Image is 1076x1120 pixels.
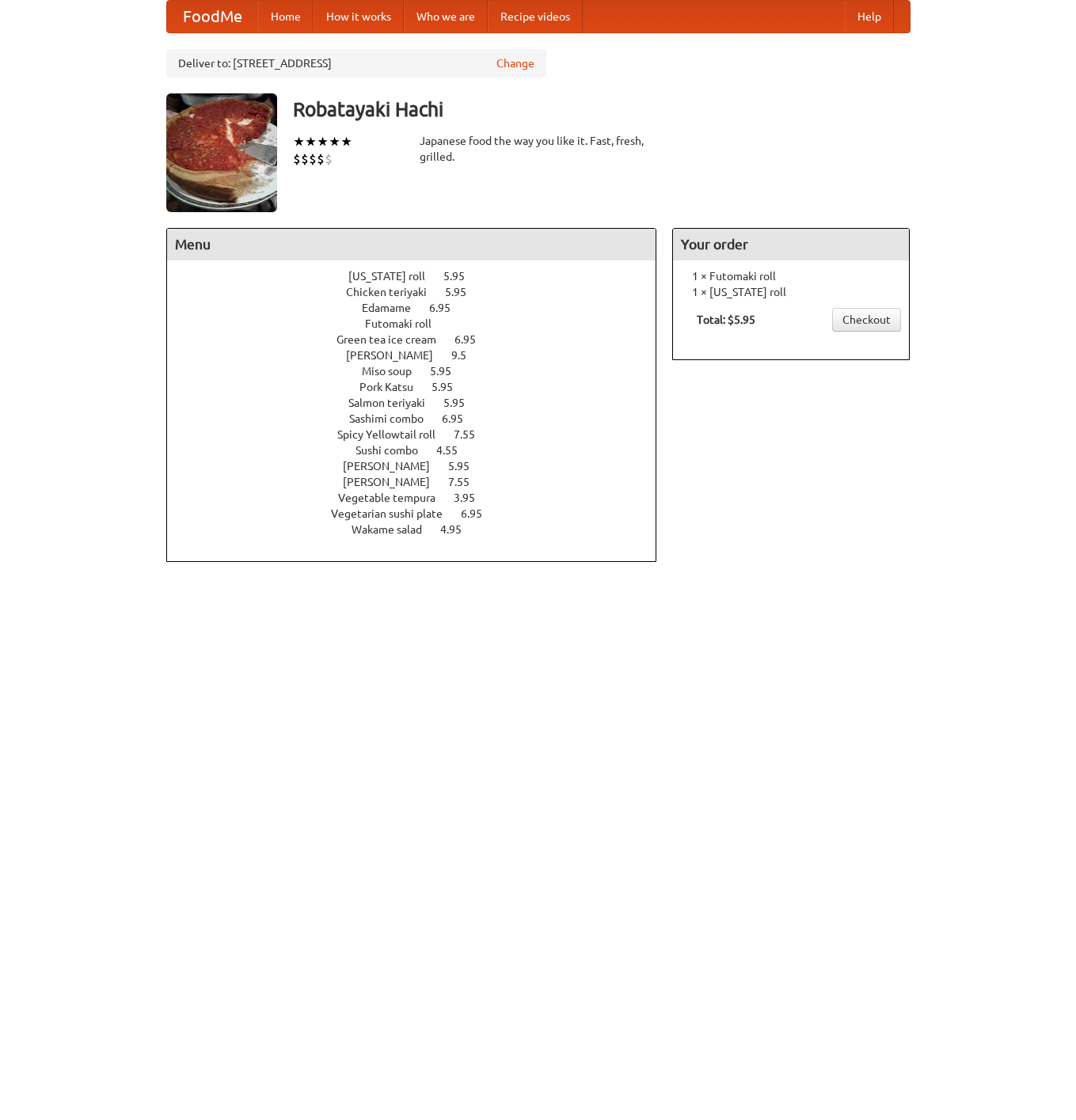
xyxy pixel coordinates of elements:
[488,1,583,32] a: Recipe videos
[442,412,479,425] span: 6.95
[681,268,901,284] li: 1 × Futomaki roll
[496,55,534,71] a: Change
[337,428,451,441] span: Spicy Yellowtail roll
[430,365,467,378] span: 5.95
[293,93,911,125] h3: Robatayaki Hachi
[166,49,546,78] div: Deliver to: [STREET_ADDRESS]
[681,284,901,300] li: 1 × [US_STATE] roll
[305,133,317,150] li: ★
[454,428,491,441] span: 7.55
[325,150,333,168] li: $
[355,444,434,457] span: Sushi combo
[362,365,481,378] a: Miso soup 5.95
[349,412,439,425] span: Sashimi combo
[338,492,504,504] a: Vegetable tempura 3.95
[362,365,428,378] span: Miso soup
[167,1,258,32] a: FoodMe
[420,133,657,165] div: Japanese food the way you like it. Fast, fresh, grilled.
[301,150,309,168] li: $
[443,270,481,283] span: 5.95
[352,523,438,536] span: Wakame salad
[346,349,496,362] a: [PERSON_NAME] 9.5
[331,507,511,520] a: Vegetarian sushi plate 6.95
[346,286,443,298] span: Chicken teriyaki
[673,229,909,260] h4: Your order
[348,397,494,409] a: Salmon teriyaki 5.95
[348,270,441,283] span: [US_STATE] roll
[355,444,487,457] a: Sushi combo 4.55
[432,381,469,393] span: 5.95
[448,476,485,488] span: 7.55
[365,317,447,330] span: Futomaki roll
[343,460,446,473] span: [PERSON_NAME]
[359,381,429,393] span: Pork Katsu
[346,349,449,362] span: [PERSON_NAME]
[317,150,325,168] li: $
[697,313,755,326] b: Total: $5.95
[348,397,441,409] span: Salmon teriyaki
[365,317,477,330] a: Futomaki roll
[293,133,305,150] li: ★
[349,412,492,425] a: Sashimi combo 6.95
[343,460,499,473] a: [PERSON_NAME] 5.95
[404,1,488,32] a: Who we are
[832,308,901,332] a: Checkout
[359,381,482,393] a: Pork Katsu 5.95
[340,133,352,150] li: ★
[314,1,404,32] a: How it works
[337,428,504,441] a: Spicy Yellowtail roll 7.55
[167,229,656,260] h4: Menu
[331,507,458,520] span: Vegetarian sushi plate
[440,523,477,536] span: 4.95
[166,93,277,212] img: angular.jpg
[443,397,481,409] span: 5.95
[343,476,499,488] a: [PERSON_NAME] 7.55
[346,286,496,298] a: Chicken teriyaki 5.95
[336,333,505,346] a: Green tea ice cream 6.95
[445,286,482,298] span: 5.95
[309,150,317,168] li: $
[454,333,492,346] span: 6.95
[336,333,452,346] span: Green tea ice cream
[436,444,473,457] span: 4.55
[348,270,494,283] a: [US_STATE] roll 5.95
[362,302,427,314] span: Edamame
[352,523,491,536] a: Wakame salad 4.95
[845,1,894,32] a: Help
[429,302,466,314] span: 6.95
[338,492,451,504] span: Vegetable tempura
[293,150,301,168] li: $
[317,133,329,150] li: ★
[343,476,446,488] span: [PERSON_NAME]
[362,302,480,314] a: Edamame 6.95
[329,133,340,150] li: ★
[451,349,482,362] span: 9.5
[461,507,498,520] span: 6.95
[454,492,491,504] span: 3.95
[448,460,485,473] span: 5.95
[258,1,314,32] a: Home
